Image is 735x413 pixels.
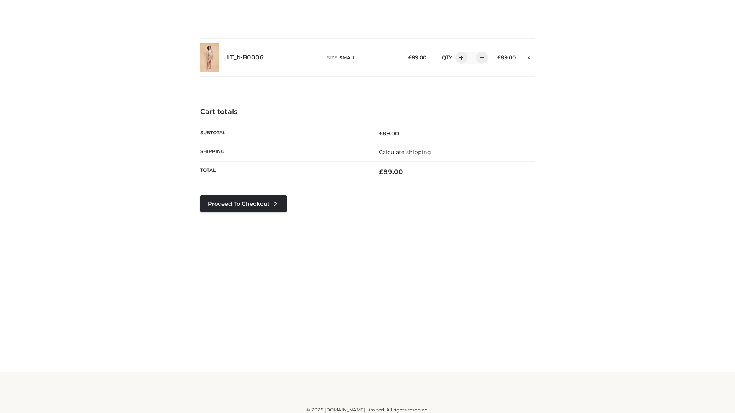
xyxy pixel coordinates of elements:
span: SMALL [340,55,356,60]
bdi: 89.00 [497,54,516,60]
div: QTY: [434,52,485,64]
p: size : [327,54,396,61]
a: LT_b-B0006 [227,54,264,61]
img: LT_b-B0006 - SMALL [200,43,219,72]
th: Total [200,162,367,182]
span: £ [408,54,412,60]
h4: Cart totals [200,108,535,116]
a: Calculate shipping [379,149,431,156]
span: £ [379,130,382,137]
bdi: 89.00 [379,130,399,137]
th: Subtotal [200,124,367,143]
span: £ [379,168,383,176]
bdi: 89.00 [408,54,426,60]
a: Proceed to Checkout [200,195,287,212]
span: £ [497,54,501,60]
a: Remove this item [523,52,535,62]
th: Shipping [200,143,367,161]
bdi: 89.00 [379,168,403,176]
